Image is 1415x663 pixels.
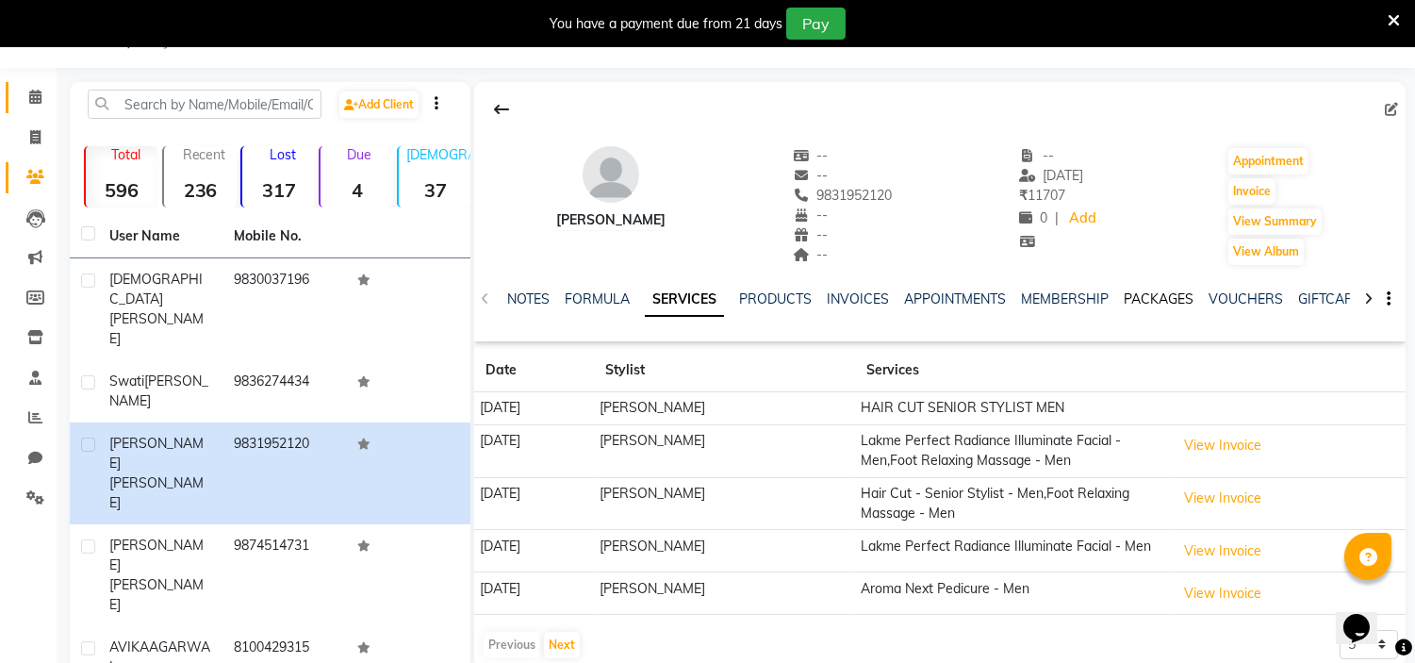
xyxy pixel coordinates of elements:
td: [DATE] [474,392,594,425]
span: -- [1019,147,1055,164]
th: User Name [98,215,222,258]
span: -- [793,147,829,164]
strong: 596 [86,178,158,202]
span: [PERSON_NAME] [109,537,204,573]
span: [DEMOGRAPHIC_DATA] [109,271,203,307]
button: View Invoice [1176,537,1270,566]
td: [PERSON_NAME] [594,477,855,530]
td: [DATE] [474,477,594,530]
span: [PERSON_NAME] [109,576,204,613]
a: APPOINTMENTS [904,290,1006,307]
td: Lakme Perfect Radiance Illuminate Facial - Men [855,530,1169,572]
iframe: chat widget [1336,588,1396,644]
span: 11707 [1019,187,1065,204]
span: [PERSON_NAME] [109,373,208,409]
td: 9836274434 [222,360,347,423]
span: [DATE] [1019,167,1084,184]
span: -- [793,207,829,224]
span: [PERSON_NAME] [109,474,204,511]
span: -- [793,246,829,263]
span: -- [793,167,829,184]
a: GIFTCARDS [1298,290,1372,307]
button: Pay [786,8,846,40]
th: Mobile No. [222,215,347,258]
a: VOUCHERS [1209,290,1283,307]
td: [PERSON_NAME] [594,392,855,425]
td: [DATE] [474,530,594,572]
p: [DEMOGRAPHIC_DATA] [406,146,471,163]
div: [PERSON_NAME] [556,210,666,230]
td: 9830037196 [222,258,347,360]
span: Swati [109,373,144,390]
td: 9831952120 [222,423,347,524]
th: Stylist [594,349,855,392]
strong: 236 [164,178,237,202]
span: 9831952120 [793,187,893,204]
td: [PERSON_NAME] [594,572,855,615]
button: View Album [1228,239,1304,265]
strong: 317 [242,178,315,202]
td: [DATE] [474,424,594,477]
a: MEMBERSHIP [1021,290,1109,307]
strong: 4 [321,178,393,202]
button: View Invoice [1176,579,1270,608]
button: Invoice [1228,178,1275,205]
td: HAIR CUT SENIOR STYLIST MEN [855,392,1169,425]
span: | [1055,208,1059,228]
td: [DATE] [474,572,594,615]
td: [PERSON_NAME] [594,530,855,572]
p: Recent [172,146,237,163]
a: PRODUCTS [739,290,812,307]
button: View Invoice [1176,484,1270,513]
button: View Summary [1228,208,1322,235]
span: ₹ [1019,187,1028,204]
span: [PERSON_NAME] [109,435,204,472]
span: -- [793,226,829,243]
a: PACKAGES [1124,290,1193,307]
td: [PERSON_NAME] [594,424,855,477]
td: Lakme Perfect Radiance Illuminate Facial - Men,Foot Relaxing Massage - Men [855,424,1169,477]
a: Add [1066,206,1099,232]
p: Due [324,146,393,163]
p: Total [93,146,158,163]
button: View Invoice [1176,431,1270,460]
button: Appointment [1228,148,1308,174]
a: Add Client [339,91,419,118]
div: You have a payment due from 21 days [550,14,782,34]
td: Aroma Next Pedicure - Men [855,572,1169,615]
a: NOTES [507,290,550,307]
th: Services [855,349,1169,392]
a: FORMULA [565,290,630,307]
span: AVIKA [109,638,149,655]
span: 0 [1019,209,1047,226]
th: Date [474,349,594,392]
td: Hair Cut - Senior Stylist - Men,Foot Relaxing Massage - Men [855,477,1169,530]
p: Lost [250,146,315,163]
a: INVOICES [827,290,889,307]
strong: 37 [399,178,471,202]
img: avatar [583,146,639,203]
td: 9874514731 [222,524,347,626]
a: SERVICES [645,283,724,317]
span: [PERSON_NAME] [109,310,204,347]
button: Next [544,632,580,658]
input: Search by Name/Mobile/Email/Code [88,90,321,119]
div: Back to Client [482,91,521,127]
